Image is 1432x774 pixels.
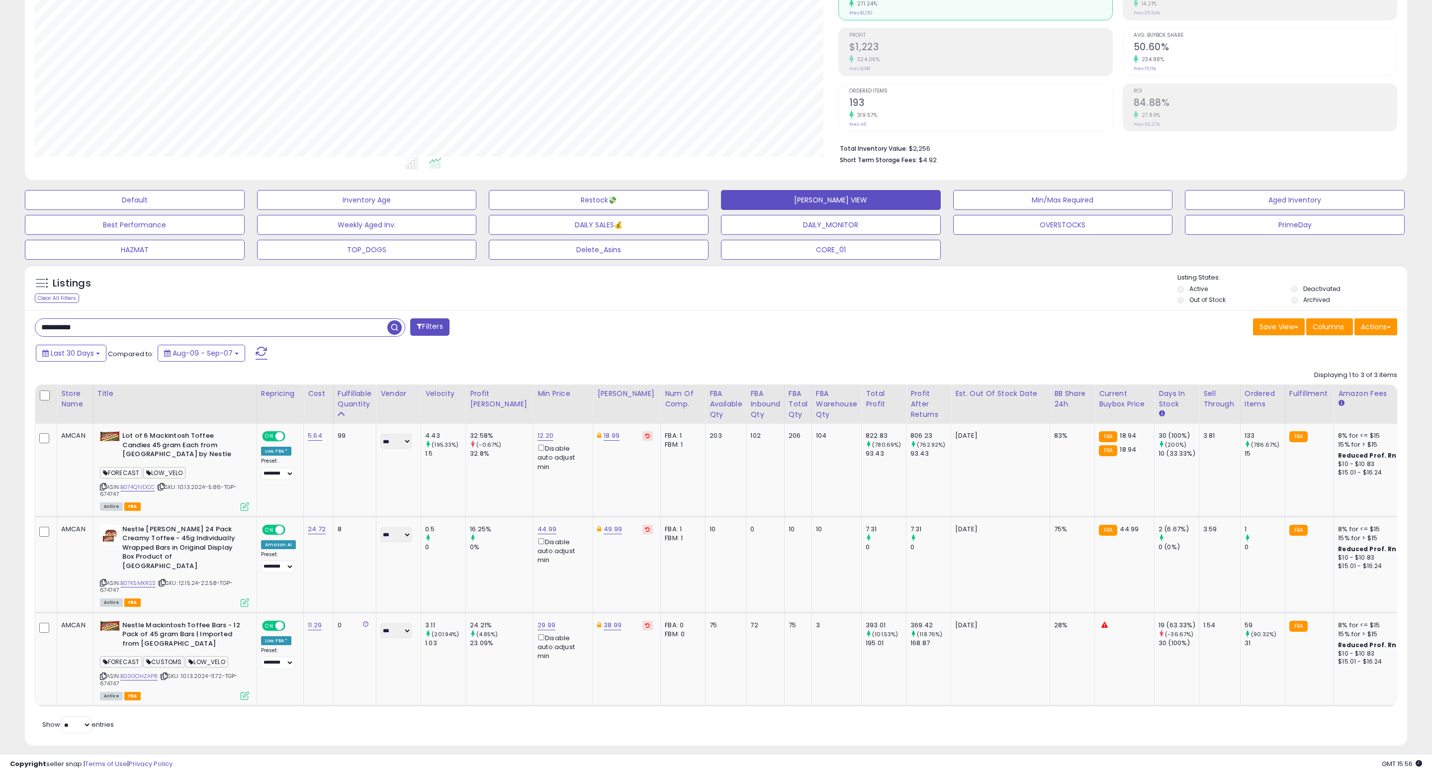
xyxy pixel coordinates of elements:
div: 10 (33.33%) [1159,449,1199,458]
h2: 50.60% [1134,41,1397,55]
button: Actions [1354,318,1397,335]
div: Disable auto adjust min [537,536,585,565]
span: All listings currently available for purchase on Amazon [100,502,123,511]
div: $10 - $10.83 [1338,460,1421,469]
p: [DATE] [955,431,1042,440]
div: FBA: 1 [665,525,698,534]
button: [PERSON_NAME] VIEW [721,190,941,210]
div: Sell Through [1203,388,1236,409]
div: 30 (100%) [1159,431,1199,440]
div: 1.03 [425,639,465,648]
div: [PERSON_NAME] [597,388,656,399]
a: 11.29 [308,620,322,630]
a: 44.99 [537,524,556,534]
small: (4.85%) [476,630,498,638]
div: AMCAN [61,431,86,440]
p: Listing States: [1177,273,1408,283]
div: 0 [1245,543,1285,552]
li: $2,256 [840,142,1390,154]
a: B07K5MKRSS [120,579,156,587]
a: 29.99 [537,620,555,630]
b: Nestle Mackintosh Toffee Bars - 12 Pack of 45 gram Bars | Imported from [GEOGRAPHIC_DATA] [122,621,243,651]
div: 3.11 [425,621,465,630]
small: (118.76%) [917,630,942,638]
small: Prev: 15.11% [1134,66,1156,72]
b: Reduced Prof. Rng. [1338,641,1403,649]
div: 10 [789,525,804,534]
div: Amazon Fees [1338,388,1424,399]
button: Restock💸 [489,190,709,210]
div: $15.01 - $16.24 [1338,469,1421,477]
div: 102 [750,431,777,440]
div: Preset: [261,551,296,574]
div: 7.31 [910,525,951,534]
small: FBA [1099,431,1117,442]
span: All listings currently available for purchase on Amazon [100,692,123,700]
label: Out of Stock [1189,295,1226,304]
b: Nestle [PERSON_NAME] 24 Pack Creamy Toffee - 45g Individually Wrapped Bars in Original Display Bo... [122,525,243,574]
div: ASIN: [100,431,249,510]
div: 0 [750,525,777,534]
span: Columns [1313,322,1344,332]
div: ASIN: [100,525,249,606]
button: OVERSTOCKS [953,215,1173,235]
span: FBA [124,502,141,511]
span: LOW_VELO [185,656,228,668]
span: FBA [124,692,141,700]
div: Displaying 1 to 3 of 3 items [1314,371,1397,380]
div: Repricing [261,388,299,399]
div: Total Profit [866,388,902,409]
div: 31 [1245,639,1285,648]
div: Preset: [261,647,296,670]
div: 133 [1245,431,1285,440]
span: All listings currently available for purchase on Amazon [100,598,123,607]
a: B074Q1VDCC [120,483,155,491]
p: [DATE] [955,621,1042,630]
div: 8% for <= $15 [1338,621,1421,630]
div: 4.43 [425,431,465,440]
span: ON [263,432,275,441]
div: 168.87 [910,639,951,648]
div: Est. Out Of Stock Date [955,388,1046,399]
small: Prev: 66.37% [1134,121,1160,127]
span: OFF [284,621,300,630]
h2: 193 [849,97,1112,110]
a: B00GOHZAP8 [120,672,158,680]
span: Show: entries [42,720,114,729]
div: ASIN: [100,621,249,699]
img: 51j6VrFwZML._SL40_.jpg [100,621,120,631]
div: 203 [710,431,738,440]
small: FBA [1289,525,1308,536]
div: 3 [816,621,854,630]
div: 30 (100%) [1159,639,1199,648]
a: 18.99 [604,431,620,441]
button: Default [25,190,245,210]
small: Prev: 25.54% [1134,10,1160,16]
div: Days In Stock [1159,388,1195,409]
span: FORECAST [100,656,142,668]
span: Profit [849,33,1112,38]
a: 12.20 [537,431,553,441]
div: 1 [1245,525,1285,534]
div: 0 [425,543,465,552]
div: 369.42 [910,621,951,630]
div: FBM: 1 [665,440,698,449]
span: | SKU: 10.13.2024-11.72-TGP-674747 [100,672,238,687]
div: 1.5 [425,449,465,458]
div: 0% [470,543,533,552]
small: 27.89% [1138,111,1161,119]
button: Inventory Age [257,190,477,210]
div: Store Name [61,388,89,409]
div: FBA Total Qty [789,388,807,420]
div: 0 [866,543,906,552]
a: 49.99 [604,524,622,534]
small: (762.92%) [917,441,945,449]
div: Profit [PERSON_NAME] [470,388,529,409]
button: Filters [410,318,449,336]
span: FORECAST [100,467,142,479]
div: 24.21% [470,621,533,630]
div: FBM: 0 [665,630,698,639]
a: Terms of Use [85,759,127,769]
span: OFF [284,525,300,534]
img: 41c4mFBdsRL._SL40_.jpg [100,525,120,545]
